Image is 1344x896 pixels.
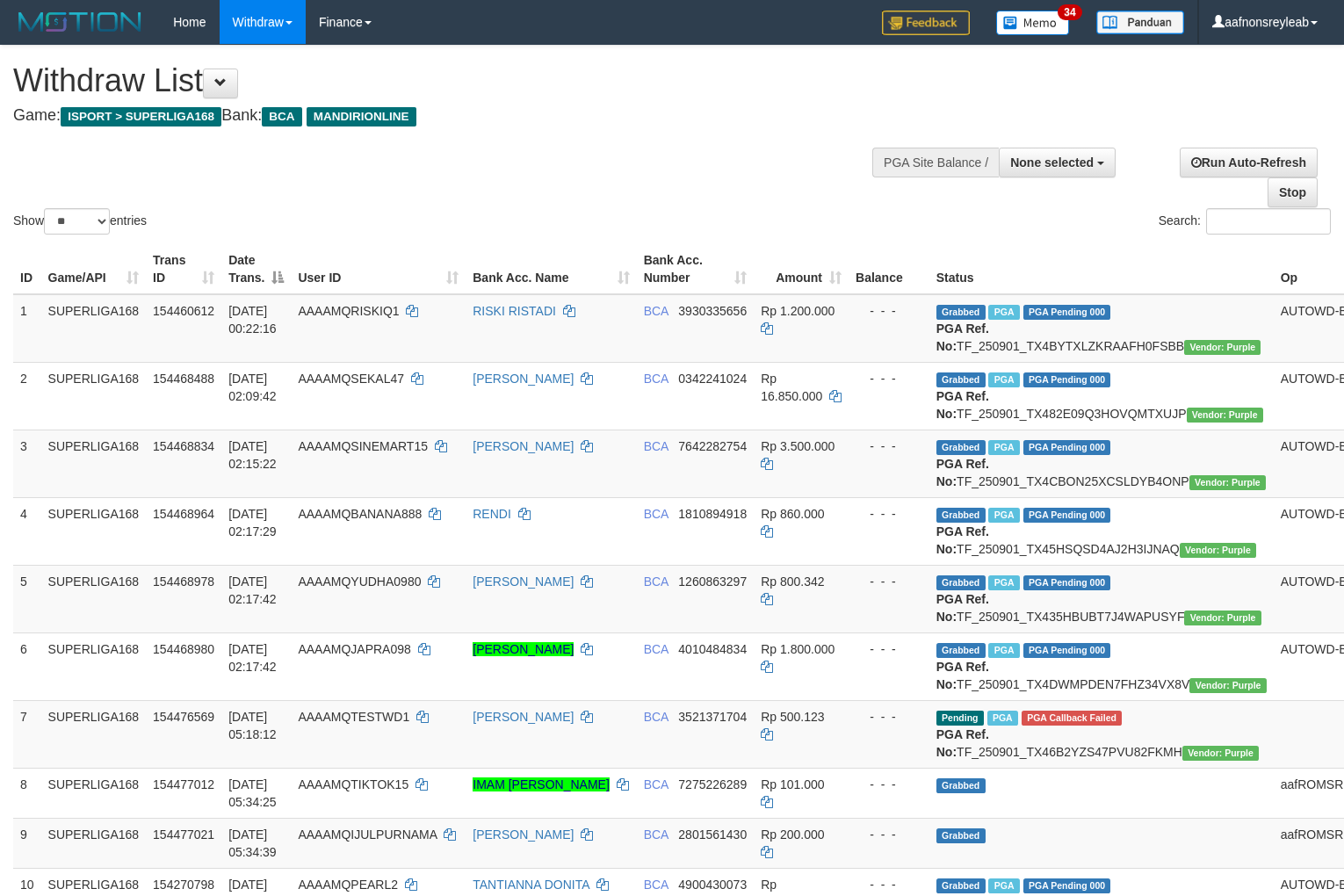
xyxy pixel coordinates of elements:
a: Stop [1268,177,1318,207]
span: Rp 16.850.000 [761,372,822,403]
span: Marked by aafnonsreyleab [988,372,1019,387]
span: Vendor URL: https://trx4.1velocity.biz [1187,408,1263,423]
span: ISPORT > SUPERLIGA168 [61,107,221,126]
span: [DATE] 00:22:16 [228,304,277,336]
span: AAAAMQIJULPURNAMA [298,827,437,842]
th: Date Trans.: activate to sort column descending [221,244,291,294]
a: [PERSON_NAME] [473,827,574,842]
a: [PERSON_NAME] [473,439,574,453]
span: AAAAMQSINEMART15 [298,439,428,453]
span: [DATE] 02:17:42 [228,642,277,674]
span: PGA Pending [1023,575,1111,590]
div: - - - [856,640,922,658]
td: SUPERLIGA168 [41,632,147,700]
div: PGA Site Balance / [872,148,999,177]
a: TANTIANNA DONITA [473,878,589,892]
span: AAAAMQYUDHA0980 [298,574,421,589]
span: Grabbed [936,372,986,387]
span: Marked by aafnonsreyleab [988,305,1019,320]
span: Rp 500.123 [761,710,824,724]
span: PGA Pending [1023,508,1111,523]
td: 8 [13,768,41,818]
th: Trans ID: activate to sort column ascending [146,244,221,294]
span: Copy 7642282754 to clipboard [678,439,747,453]
span: Copy 0342241024 to clipboard [678,372,747,386]
span: Copy 3930335656 to clipboard [678,304,747,318]
span: [DATE] 02:09:42 [228,372,277,403]
td: TF_250901_TX4CBON25XCSLDYB4ONP [929,430,1274,497]
img: panduan.png [1096,11,1184,34]
div: - - - [856,708,922,726]
span: BCA [644,777,668,791]
td: 5 [13,565,41,632]
span: Grabbed [936,878,986,893]
div: - - - [856,876,922,893]
span: [DATE] 02:17:42 [228,574,277,606]
td: SUPERLIGA168 [41,700,147,768]
span: Vendor URL: https://trx4.1velocity.biz [1184,340,1261,355]
span: Grabbed [936,778,986,793]
span: Marked by aafchoeunmanni [988,575,1019,590]
span: Grabbed [936,508,986,523]
span: 154270798 [153,878,214,892]
span: BCA [644,372,668,386]
a: [PERSON_NAME] [473,642,574,656]
td: TF_250901_TX46B2YZS47PVU82FKMH [929,700,1274,768]
td: SUPERLIGA168 [41,768,147,818]
div: - - - [856,302,922,320]
td: SUPERLIGA168 [41,497,147,565]
div: - - - [856,573,922,590]
span: Rp 200.000 [761,827,824,842]
span: Grabbed [936,575,986,590]
b: PGA Ref. No: [936,727,989,759]
span: Copy 7275226289 to clipboard [678,777,747,791]
span: PGA Pending [1023,878,1111,893]
span: [DATE] 05:18:12 [228,710,277,741]
span: 154477021 [153,827,214,842]
img: Feedback.jpg [882,11,970,35]
b: PGA Ref. No: [936,389,989,421]
td: SUPERLIGA168 [41,818,147,868]
span: Grabbed [936,643,986,658]
select: Showentries [44,208,110,235]
span: Copy 2801561430 to clipboard [678,827,747,842]
span: Copy 1260863297 to clipboard [678,574,747,589]
td: SUPERLIGA168 [41,430,147,497]
span: Marked by aafchoeunmanni [988,508,1019,523]
span: 154468980 [153,642,214,656]
span: PGA Pending [1023,305,1111,320]
td: 1 [13,294,41,363]
span: AAAAMQBANANA888 [298,507,422,521]
a: [PERSON_NAME] [473,574,574,589]
th: Game/API: activate to sort column ascending [41,244,147,294]
td: SUPERLIGA168 [41,565,147,632]
a: RISKI RISTADI [473,304,556,318]
td: 3 [13,430,41,497]
span: BCA [262,107,301,126]
span: AAAAMQJAPRA098 [298,642,410,656]
div: - - - [856,505,922,523]
th: Bank Acc. Name: activate to sort column ascending [466,244,636,294]
span: 154468488 [153,372,214,386]
h4: Game: Bank: [13,107,878,125]
div: - - - [856,437,922,455]
b: PGA Ref. No: [936,524,989,556]
span: Vendor URL: https://trx4.1velocity.biz [1184,611,1261,625]
span: Copy 1810894918 to clipboard [678,507,747,521]
span: Grabbed [936,305,986,320]
span: Rp 101.000 [761,777,824,791]
span: Copy 4010484834 to clipboard [678,642,747,656]
span: Marked by aafmaleo [987,711,1018,726]
b: PGA Ref. No: [936,660,989,691]
span: 154468834 [153,439,214,453]
img: MOTION_logo.png [13,9,147,35]
span: Copy 4900430073 to clipboard [678,878,747,892]
span: Rp 860.000 [761,507,824,521]
button: None selected [999,148,1116,177]
span: Rp 1.800.000 [761,642,835,656]
span: Grabbed [936,828,986,843]
span: [DATE] 02:15:22 [228,439,277,471]
span: BCA [644,827,668,842]
span: None selected [1010,155,1094,170]
td: SUPERLIGA168 [41,294,147,363]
